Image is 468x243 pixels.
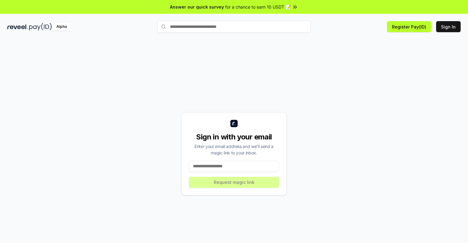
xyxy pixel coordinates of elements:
div: Sign in with your email [189,132,279,142]
span: Answer our quick survey [170,4,224,10]
div: Alpha [53,23,70,31]
span: for a chance to earn 10 USDT 📝 [225,4,291,10]
button: Sign In [436,21,461,32]
img: pay_id [29,23,52,31]
img: logo_small [230,120,238,127]
img: reveel_dark [7,23,28,31]
div: Enter your email address and we’ll send a magic link to your inbox. [189,143,279,156]
button: Register Pay(ID) [387,21,431,32]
